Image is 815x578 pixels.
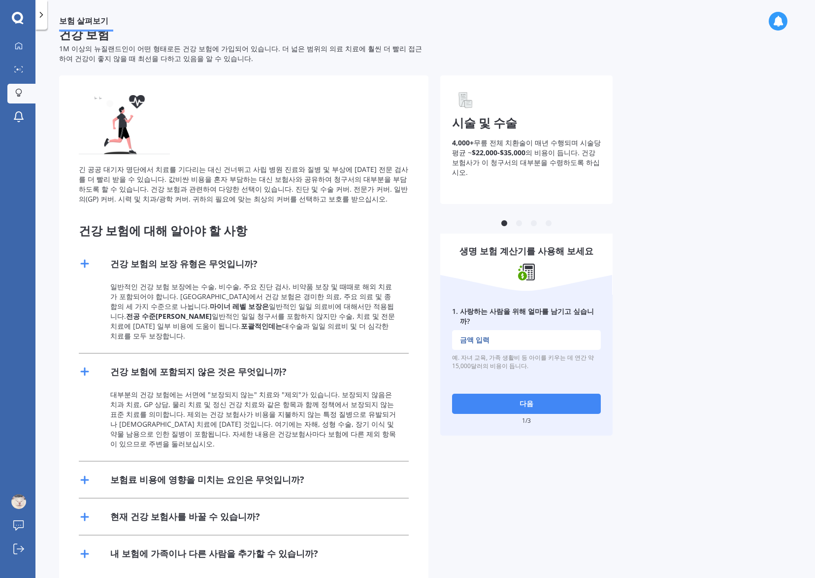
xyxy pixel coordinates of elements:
[452,138,601,177] p: 무릎 전체 치환술이 매년 수행되며 시술당 평균 ~ 의 비용이 듭니다. 건강 보험사가 이 청구서의 대부분을 수령하도록 하십시오.
[452,245,601,257] h3: 생명 보험 계산기를 사용해 보세요
[452,418,601,424] div: 1 / 3
[241,321,282,331] b: 포괄적인데는
[460,306,601,326] font: 사랑하는 사람을 위해 얼마를 남기고 싶습니까?
[110,547,318,560] div: 내 보험에 가족이나 다른 사람을 추가할 수 있습니까?
[126,311,212,321] b: 전공 수준[PERSON_NAME]
[514,219,524,229] button: 2
[79,165,409,204] div: 긴 공공 대기자 명단에서 치료를 기다리는 대신 건너뛰고 사립 병원 진료와 질병 및 부상에 [DATE] 전문 검사를 더 빨리 받을 수 있습니다. 값비싼 비용을 혼자 부담하는 대...
[79,95,170,154] img: 건강 보험
[79,222,247,238] span: 건강 보험에 대해 알아야 할 사항
[544,219,554,229] button: 4
[452,394,601,413] button: 다음
[110,510,260,523] div: 현재 건강 보험사를 바꿀 수 있습니까?
[110,390,397,449] p: 대부분의 건강 보험에는 서면에 "보장되지 않는" 치료와 "제외"가 있습니다. 보장되지 않음은 치과 치료, GP 상담, 물리 치료 및 정신 건강 치료와 같은 항목과 함께 정책에...
[452,87,477,112] img: 시술 및 수술
[529,219,539,229] button: 3
[472,148,525,157] b: $22,000-$35,000
[499,219,509,229] button: 1
[452,306,458,326] div: 1 .
[452,330,601,350] input: 금액 입력
[452,354,601,371] div: 예. 자녀 교육, 가족 생활비 등 아이를 키우는 데 연간 약 15,000달러의 비용이 듭니다.
[59,16,113,30] span: 보험 살펴보기
[452,114,517,131] span: 시술 및 수술
[452,138,474,147] b: 4,000+
[110,474,304,486] div: 보험료 비용에 영향을 미치는 요인은 무엇입니까?
[210,302,269,311] b: 마이너 레벨 보장은
[110,366,287,378] div: 건강 보험에 포함되지 않은 것은 무엇입니까?
[59,44,422,63] span: 1M 이상의 뉴질랜드인이 어떤 형태로든 건강 보험에 가입되어 있습니다. 더 넓은 범위의 의료 치료에 훨씬 더 빨리 접근하여 건강이 좋지 않을 때 최선을 다하고 있음을 알 수 ...
[110,258,258,270] div: 건강 보험의 보장 유형은 무엇입니까?
[11,494,26,509] img: ACg8ocJxfOjquHt-1mmJTvQ15gOP_GrjhQoNzfUhhw2hPzCVX-SmR8kB=s96-c
[110,282,397,341] p: 일반적인 건강 보험 보장에는 수술, 비수술, 주요 진단 검사, 비약품 보장 및 때때로 해외 치료가 포함되어야 합니다. [GEOGRAPHIC_DATA]에서 건강 보험은 경미한 ...
[59,26,109,42] span: 건강 보험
